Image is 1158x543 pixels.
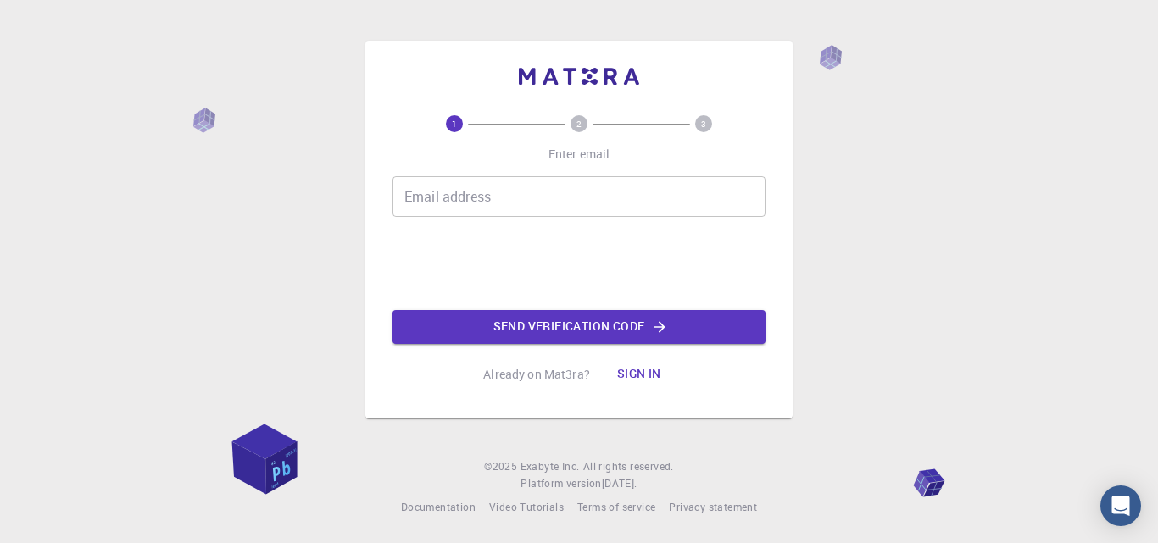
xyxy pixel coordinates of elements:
[521,458,580,475] a: Exabyte Inc.
[452,118,457,130] text: 1
[401,499,476,516] a: Documentation
[669,499,757,516] a: Privacy statement
[577,499,655,516] a: Terms of service
[602,476,637,490] span: [DATE] .
[548,146,610,163] p: Enter email
[583,458,674,475] span: All rights reserved.
[401,500,476,513] span: Documentation
[1100,485,1141,526] div: Open Intercom Messenger
[392,310,766,344] button: Send verification code
[701,118,706,130] text: 3
[489,499,564,516] a: Video Tutorials
[576,118,582,130] text: 2
[669,500,757,513] span: Privacy statement
[484,458,520,475] span: © 2025
[521,475,601,492] span: Platform version
[602,475,637,492] a: [DATE].
[450,230,708,296] iframe: reCAPTCHA
[521,459,580,473] span: Exabyte Inc.
[604,357,675,391] button: Sign in
[483,366,590,383] p: Already on Mat3ra?
[577,500,655,513] span: Terms of service
[489,500,564,513] span: Video Tutorials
